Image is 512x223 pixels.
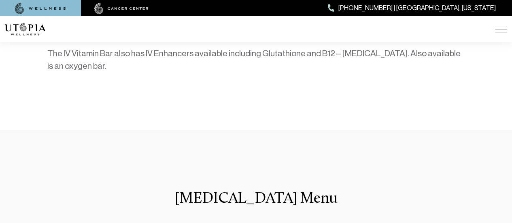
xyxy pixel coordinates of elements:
span: [PHONE_NUMBER] | [GEOGRAPHIC_DATA], [US_STATE] [338,3,496,13]
strong: IV Enhancers [47,29,126,44]
img: wellness [15,3,66,14]
img: icon-hamburger [495,26,507,32]
img: logo [5,23,45,36]
img: cancer center [94,3,149,14]
a: [PHONE_NUMBER] | [GEOGRAPHIC_DATA], [US_STATE] [328,3,496,13]
h3: [MEDICAL_DATA] Menu [5,191,507,208]
p: The IV Vitamin Bar also has IV Enhancers available including Glutathione and B12 – [MEDICAL_DATA]... [47,47,464,73]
